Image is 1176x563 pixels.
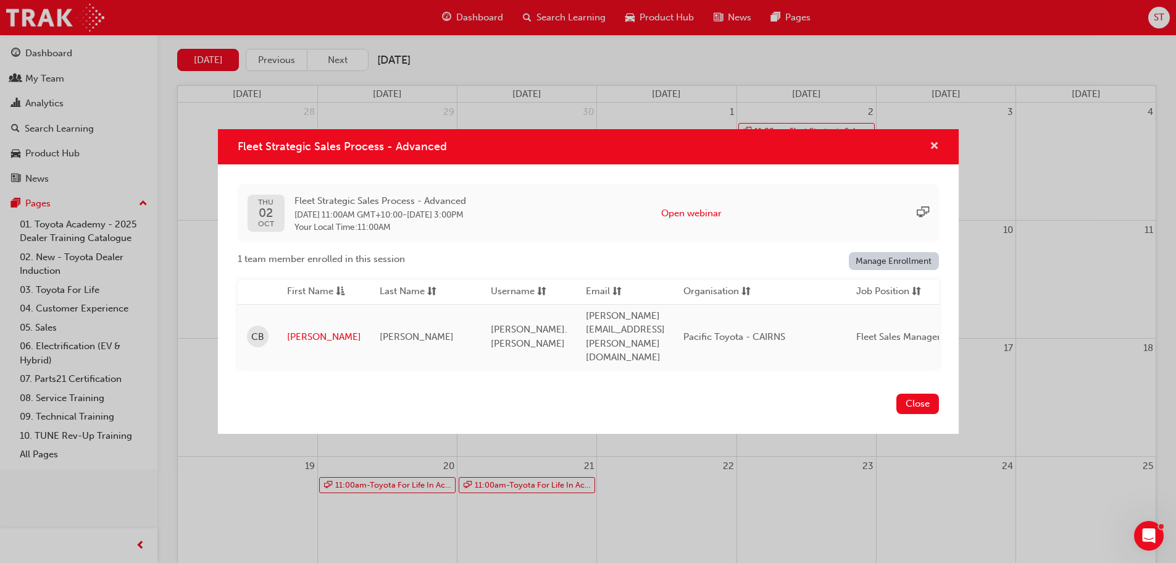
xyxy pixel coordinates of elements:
span: Fleet Strategic Sales Process - Advanced [238,140,447,153]
a: Manage Enrollment [849,252,939,270]
span: Last Name [380,284,425,300]
span: [PERSON_NAME][EMAIL_ADDRESS][PERSON_NAME][DOMAIN_NAME] [586,310,665,363]
span: Username [491,284,535,300]
span: Fleet Sales Manager [856,331,941,342]
a: [PERSON_NAME] [287,330,361,344]
span: THU [258,198,274,206]
span: cross-icon [930,142,939,153]
button: Job Positionsorting-icon [856,284,924,300]
div: - [294,194,466,233]
span: 1 team member enrolled in this session [238,252,405,266]
div: Fleet Strategic Sales Process - Advanced [218,129,959,434]
span: 02 [258,206,274,219]
span: sorting-icon [912,284,921,300]
span: sorting-icon [537,284,546,300]
button: First Nameasc-icon [287,284,355,300]
span: OCT [258,220,274,228]
button: Last Namesorting-icon [380,284,448,300]
iframe: Intercom live chat [1134,521,1164,551]
span: 02 Oct 2025 11:00AM GMT+10:00 [294,210,402,220]
span: [PERSON_NAME].[PERSON_NAME] [491,324,567,349]
button: Organisationsorting-icon [683,284,751,300]
span: First Name [287,284,333,300]
button: cross-icon [930,139,939,155]
span: asc-icon [336,284,345,300]
span: Job Position [856,284,909,300]
span: sorting-icon [427,284,436,300]
span: Email [586,284,610,300]
span: Your Local Time : 11:00AM [294,222,466,233]
button: Emailsorting-icon [586,284,654,300]
span: Pacific Toyota - CAIRNS [683,331,785,342]
span: sorting-icon [612,284,622,300]
button: Open webinar [661,206,722,221]
span: CB [251,330,264,344]
button: Close [896,394,939,414]
span: 02 Oct 2025 3:00PM [407,210,464,220]
span: sessionType_ONLINE_URL-icon [917,206,929,221]
span: sorting-icon [741,284,751,300]
span: Organisation [683,284,739,300]
span: Fleet Strategic Sales Process - Advanced [294,194,466,208]
span: [PERSON_NAME] [380,331,454,342]
button: Usernamesorting-icon [491,284,559,300]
